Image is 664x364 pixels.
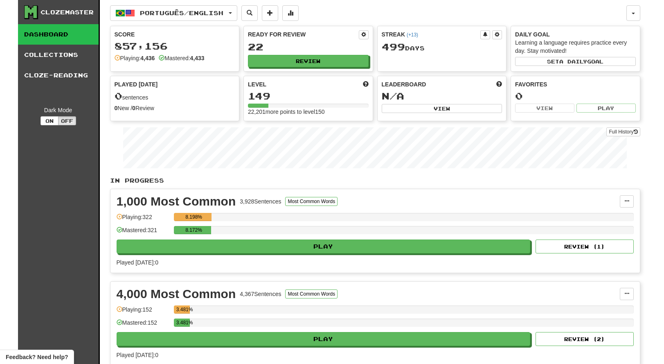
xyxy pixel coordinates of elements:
div: 4,000 Most Common [117,288,236,300]
button: Seta dailygoal [515,57,636,66]
span: 0 [115,90,122,102]
button: View [515,104,574,113]
div: Mastered: [159,54,204,62]
div: 3,928 Sentences [240,197,281,206]
div: Playing: 152 [117,305,170,319]
div: Streak [382,30,481,38]
button: On [41,116,59,125]
button: Add sentence to collection [262,5,278,21]
strong: 4,433 [190,55,205,61]
div: Playing: [115,54,155,62]
span: a daily [559,59,587,64]
div: 4,367 Sentences [240,290,281,298]
div: 1,000 Most Common [117,195,236,208]
span: 499 [382,41,405,52]
div: Ready for Review [248,30,359,38]
strong: 4,436 [140,55,155,61]
div: Playing: 322 [117,213,170,226]
span: Played [DATE] [115,80,158,88]
div: Day s [382,42,502,52]
div: 3.481% [176,305,190,314]
div: sentences [115,91,235,102]
button: More stats [282,5,299,21]
div: 3.481% [176,319,190,327]
div: 857,156 [115,41,235,51]
div: 22 [248,42,369,52]
button: Review (1) [536,240,634,253]
div: 149 [248,91,369,101]
span: Played [DATE]: 0 [117,352,158,358]
button: Review (2) [536,332,634,346]
button: View [382,104,502,113]
span: Score more points to level up [363,80,369,88]
div: Clozemaster [41,8,94,16]
button: Most Common Words [285,197,338,206]
button: Review [248,55,369,67]
div: New / Review [115,104,235,112]
p: In Progress [110,176,640,185]
button: Play [117,240,531,253]
span: Open feedback widget [6,353,68,361]
button: Off [58,116,76,125]
div: Favorites [515,80,636,88]
div: 8.198% [176,213,212,221]
button: Português/English [110,5,237,21]
a: Collections [18,45,99,65]
div: 22,201 more points to level 150 [248,108,369,116]
a: (+13) [407,32,418,38]
div: Dark Mode [24,106,92,114]
div: Mastered: 152 [117,319,170,332]
div: Score [115,30,235,38]
span: This week in points, UTC [496,80,502,88]
span: Played [DATE]: 0 [117,259,158,266]
a: Cloze-Reading [18,65,99,86]
span: Leaderboard [382,80,426,88]
button: Play [576,104,636,113]
a: Full History [606,127,640,136]
button: Most Common Words [285,289,338,298]
button: Play [117,332,531,346]
strong: 0 [132,105,135,111]
button: Search sentences [241,5,258,21]
div: Learning a language requires practice every day. Stay motivated! [515,38,636,55]
span: Português / English [140,9,223,16]
div: Mastered: 321 [117,226,170,240]
div: Daily Goal [515,30,636,38]
span: N/A [382,90,404,102]
strong: 0 [115,105,118,111]
div: 0 [515,91,636,101]
div: 8.172% [176,226,212,234]
a: Dashboard [18,24,99,45]
span: Level [248,80,266,88]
